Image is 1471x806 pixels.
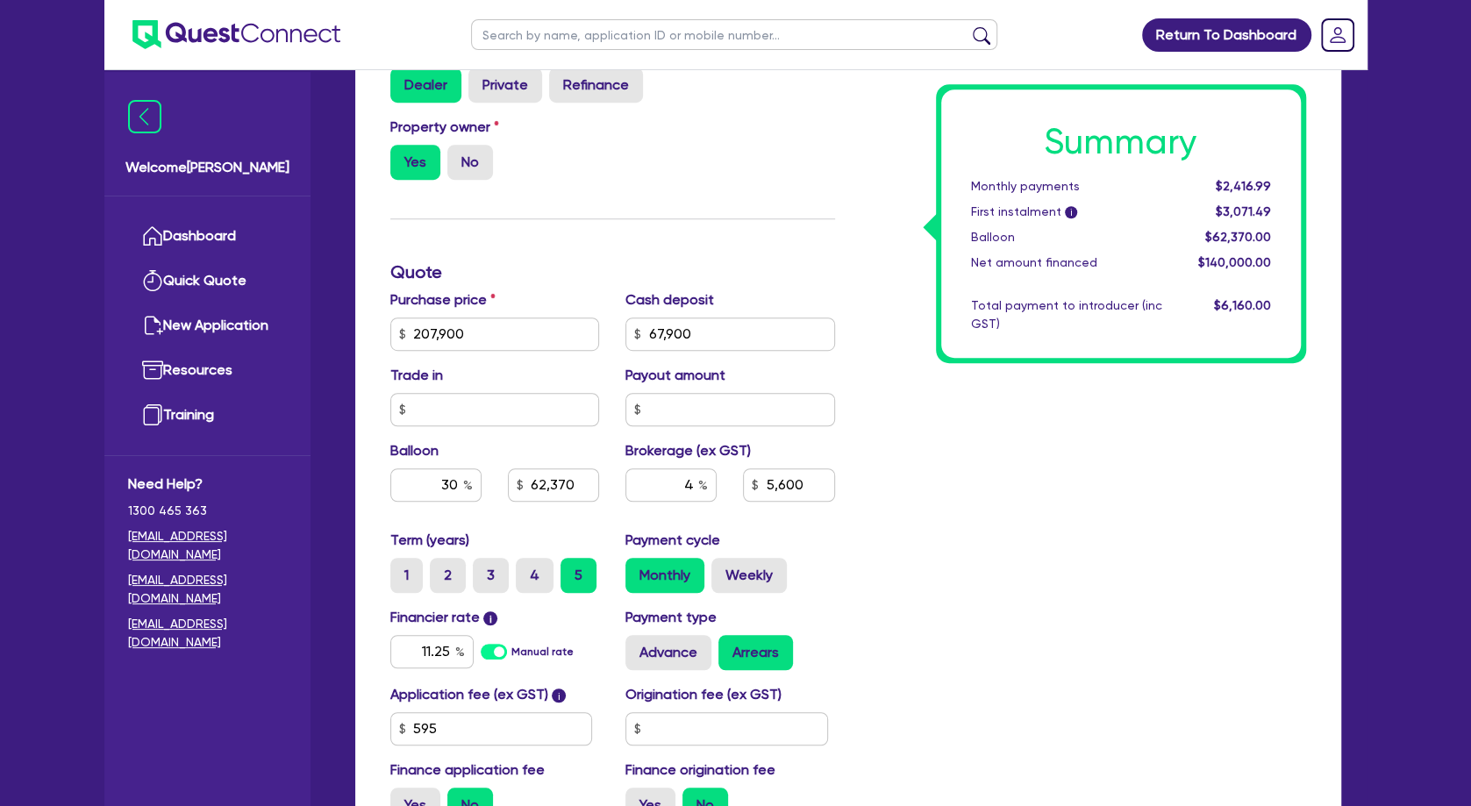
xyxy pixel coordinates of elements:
[128,474,287,495] span: Need Help?
[390,440,439,461] label: Balloon
[718,635,793,670] label: Arrears
[958,296,1175,333] div: Total payment to introducer (inc GST)
[128,527,287,564] a: [EMAIL_ADDRESS][DOMAIN_NAME]
[958,253,1175,272] div: Net amount financed
[390,365,443,386] label: Trade in
[711,558,787,593] label: Weekly
[1213,298,1270,312] span: $6,160.00
[390,558,423,593] label: 1
[390,607,498,628] label: Financier rate
[958,228,1175,246] div: Balloon
[1065,207,1077,219] span: i
[128,393,287,438] a: Training
[142,270,163,291] img: quick-quote
[1197,255,1270,269] span: $140,000.00
[125,157,289,178] span: Welcome [PERSON_NAME]
[390,117,499,138] label: Property owner
[1215,204,1270,218] span: $3,071.49
[958,203,1175,221] div: First instalment
[625,760,775,781] label: Finance origination fee
[390,684,548,705] label: Application fee (ex GST)
[128,348,287,393] a: Resources
[625,289,714,310] label: Cash deposit
[128,100,161,133] img: icon-menu-close
[1204,230,1270,244] span: $62,370.00
[625,684,782,705] label: Origination fee (ex GST)
[471,19,997,50] input: Search by name, application ID or mobile number...
[561,558,596,593] label: 5
[473,558,509,593] label: 3
[958,177,1175,196] div: Monthly payments
[447,145,493,180] label: No
[390,760,545,781] label: Finance application fee
[1315,12,1360,58] a: Dropdown toggle
[128,571,287,608] a: [EMAIL_ADDRESS][DOMAIN_NAME]
[483,611,497,625] span: i
[128,214,287,259] a: Dashboard
[142,360,163,381] img: resources
[390,261,835,282] h3: Quote
[390,530,469,551] label: Term (years)
[625,440,751,461] label: Brokerage (ex GST)
[552,688,566,703] span: i
[1142,18,1311,52] a: Return To Dashboard
[625,607,717,628] label: Payment type
[430,558,466,593] label: 2
[128,615,287,652] a: [EMAIL_ADDRESS][DOMAIN_NAME]
[625,558,704,593] label: Monthly
[132,20,340,49] img: quest-connect-logo-blue
[390,145,440,180] label: Yes
[625,635,711,670] label: Advance
[625,530,720,551] label: Payment cycle
[468,68,542,103] label: Private
[128,259,287,303] a: Quick Quote
[511,644,574,660] label: Manual rate
[1215,179,1270,193] span: $2,416.99
[142,404,163,425] img: training
[549,68,643,103] label: Refinance
[142,315,163,336] img: new-application
[971,121,1271,163] h1: Summary
[390,68,461,103] label: Dealer
[516,558,553,593] label: 4
[390,289,496,310] label: Purchase price
[128,303,287,348] a: New Application
[625,365,725,386] label: Payout amount
[128,502,287,520] span: 1300 465 363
